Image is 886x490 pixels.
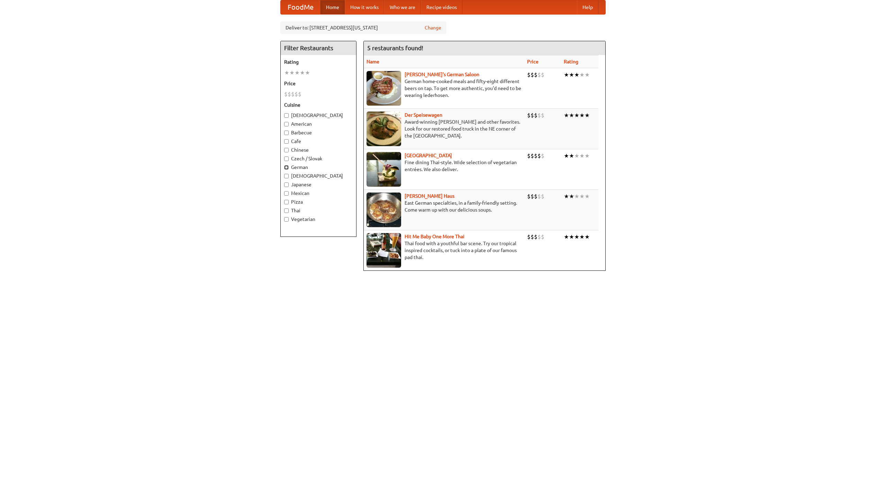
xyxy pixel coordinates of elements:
p: German home-cooked meals and fifty-eight different beers on tap. To get more authentic, you'd nee... [367,78,522,99]
li: ★ [564,71,569,79]
a: How it works [345,0,384,14]
a: Recipe videos [421,0,462,14]
input: [DEMOGRAPHIC_DATA] [284,113,289,118]
img: esthers.jpg [367,71,401,106]
li: $ [537,233,541,241]
label: Czech / Slovak [284,155,353,162]
a: Hit Me Baby One More Thai [405,234,464,239]
li: ★ [569,193,574,200]
a: Help [577,0,598,14]
li: $ [527,112,531,119]
li: $ [531,233,534,241]
li: $ [284,90,288,98]
input: Chinese [284,148,289,152]
li: $ [541,112,544,119]
li: ★ [579,71,585,79]
h4: Filter Restaurants [281,41,356,55]
li: $ [537,71,541,79]
li: ★ [574,152,579,160]
h5: Price [284,80,353,87]
li: ★ [569,233,574,241]
p: Thai food with a youthful bar scene. Try our tropical inspired cocktails, or tuck into a plate of... [367,240,522,261]
h5: Rating [284,59,353,65]
label: Vegetarian [284,216,353,223]
li: $ [537,112,541,119]
li: $ [541,71,544,79]
li: $ [527,71,531,79]
li: ★ [585,233,590,241]
li: $ [531,193,534,200]
li: $ [534,193,537,200]
li: $ [527,193,531,200]
input: Barbecue [284,131,289,135]
label: Cafe [284,138,353,145]
b: [PERSON_NAME] Haus [405,193,454,199]
a: Who we are [384,0,421,14]
input: Pizza [284,200,289,204]
li: ★ [585,112,590,119]
li: $ [527,152,531,160]
label: Barbecue [284,129,353,136]
a: Name [367,59,379,64]
li: ★ [585,71,590,79]
li: ★ [564,193,569,200]
input: Mexican [284,191,289,196]
input: Vegetarian [284,217,289,222]
a: [GEOGRAPHIC_DATA] [405,153,452,158]
li: ★ [579,233,585,241]
li: ★ [305,69,310,77]
li: $ [537,152,541,160]
label: Chinese [284,146,353,153]
a: Price [527,59,539,64]
b: Der Speisewagen [405,112,442,118]
li: $ [541,152,544,160]
li: $ [534,71,537,79]
li: $ [288,90,291,98]
li: $ [298,90,301,98]
li: ★ [569,112,574,119]
input: Japanese [284,182,289,187]
li: ★ [574,71,579,79]
li: $ [291,90,295,98]
a: [PERSON_NAME]'s German Saloon [405,72,479,77]
p: Award-winning [PERSON_NAME] and other favorites. Look for our restored food truck in the NE corne... [367,118,522,139]
li: ★ [585,193,590,200]
ng-pluralize: 5 restaurants found! [367,45,423,51]
li: ★ [574,112,579,119]
input: Thai [284,208,289,213]
label: Mexican [284,190,353,197]
li: $ [534,112,537,119]
li: $ [531,152,534,160]
li: ★ [579,112,585,119]
a: FoodMe [281,0,320,14]
input: American [284,122,289,126]
li: $ [537,193,541,200]
a: Change [425,24,441,31]
label: [DEMOGRAPHIC_DATA] [284,172,353,179]
a: Rating [564,59,578,64]
label: Japanese [284,181,353,188]
li: ★ [585,152,590,160]
input: Cafe [284,139,289,144]
li: $ [534,152,537,160]
li: $ [541,193,544,200]
div: Deliver to: [STREET_ADDRESS][US_STATE] [280,21,446,34]
label: Thai [284,207,353,214]
img: satay.jpg [367,152,401,187]
li: $ [531,71,534,79]
li: ★ [564,112,569,119]
label: Pizza [284,198,353,205]
li: $ [534,233,537,241]
img: babythai.jpg [367,233,401,268]
li: ★ [579,193,585,200]
li: ★ [574,233,579,241]
h5: Cuisine [284,101,353,108]
p: East German specialties, in a family-friendly setting. Come warm up with our delicious soups. [367,199,522,213]
label: American [284,121,353,127]
input: [DEMOGRAPHIC_DATA] [284,174,289,178]
li: $ [531,112,534,119]
li: ★ [289,69,295,77]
